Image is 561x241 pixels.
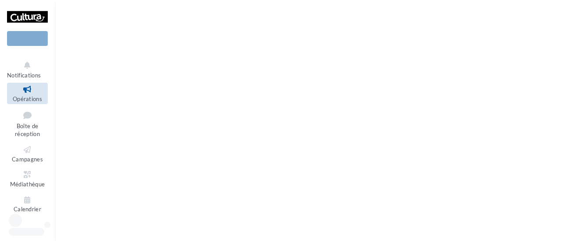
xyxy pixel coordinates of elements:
a: Boîte de réception [7,108,48,140]
div: Nouvelle campagne [7,31,48,46]
a: Médiathèque [7,168,48,189]
a: Opérations [7,83,48,104]
a: Campagnes [7,143,48,164]
span: Boîte de réception [15,122,40,138]
span: Notifications [7,72,41,79]
span: Opérations [13,95,42,102]
span: Calendrier [14,206,41,213]
a: Calendrier [7,193,48,215]
span: Médiathèque [10,181,45,188]
span: Campagnes [12,156,43,163]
